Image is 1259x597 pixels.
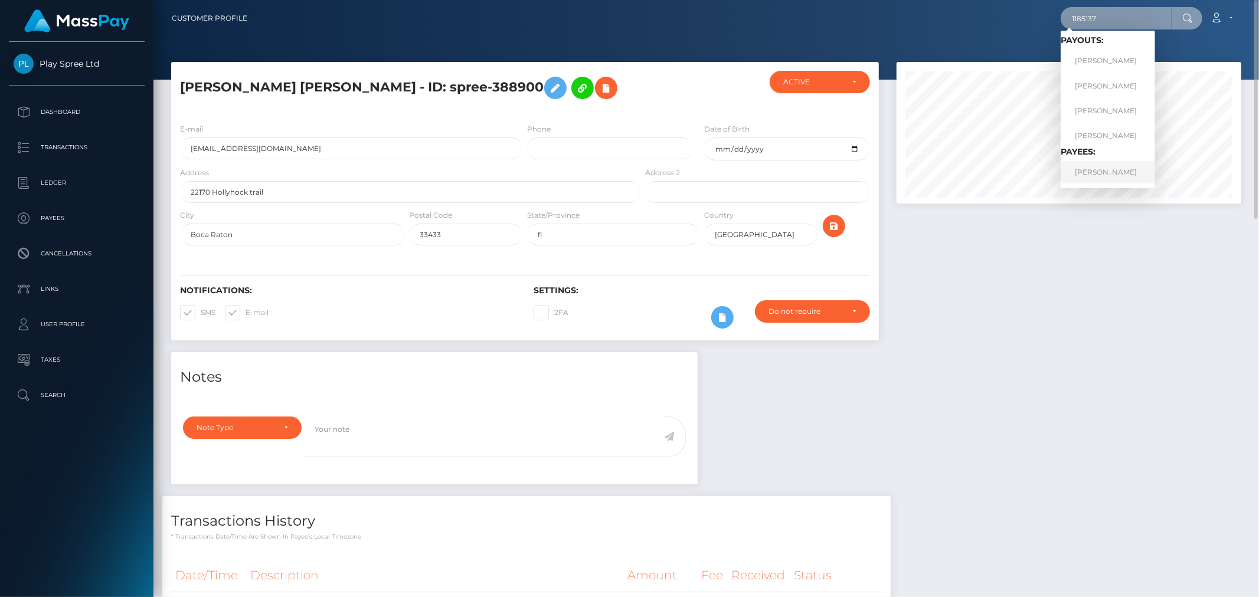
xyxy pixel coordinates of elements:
p: Payees [14,209,140,227]
a: Search [9,380,145,410]
img: MassPay Logo [24,9,129,32]
div: ACTIVE [783,77,843,87]
p: Search [14,386,140,404]
th: Amount [623,559,697,592]
th: Status [790,559,882,592]
label: Date of Birth [704,124,750,135]
label: Address [180,168,209,178]
label: SMS [180,305,215,320]
button: Do not require [755,300,870,323]
p: Transactions [14,139,140,156]
div: Do not require [769,307,843,316]
a: Cancellations [9,239,145,268]
div: Note Type [197,423,274,432]
label: City [180,210,194,221]
label: State/Province [527,210,580,221]
label: Address 2 [645,168,680,178]
a: User Profile [9,310,145,339]
label: 2FA [534,305,568,320]
a: Transactions [9,133,145,162]
h4: Transactions History [171,511,882,532]
p: Ledger [14,174,140,192]
p: * Transactions date/time are shown in payee's local timezone [171,532,882,541]
img: Play Spree Ltd [14,54,34,74]
button: ACTIVE [770,71,870,93]
h6: Payouts: [1061,35,1155,45]
a: [PERSON_NAME] [1061,50,1155,72]
a: Dashboard [9,97,145,127]
label: Postal Code [410,210,453,221]
p: Taxes [14,351,140,369]
a: Links [9,274,145,304]
h6: Payees: [1061,147,1155,157]
a: Taxes [9,345,145,375]
p: Cancellations [14,245,140,263]
th: Received [727,559,790,592]
h4: Notes [180,367,689,388]
label: E-mail [225,305,269,320]
p: Dashboard [14,103,140,121]
h5: [PERSON_NAME] [PERSON_NAME] - ID: spree-388900 [180,71,634,105]
a: Payees [9,204,145,233]
label: Country [704,210,734,221]
button: Note Type [183,416,302,439]
a: [PERSON_NAME] [1061,161,1155,183]
h6: Settings: [534,286,869,296]
a: [PERSON_NAME] [1061,75,1155,97]
h6: Notifications: [180,286,516,296]
input: Search... [1061,7,1172,29]
a: Customer Profile [172,6,247,31]
a: [PERSON_NAME] [1061,100,1155,122]
label: Phone [527,124,551,135]
p: User Profile [14,316,140,333]
th: Date/Time [171,559,246,592]
a: [PERSON_NAME] [1061,124,1155,146]
p: Links [14,280,140,298]
label: E-mail [180,124,203,135]
th: Fee [697,559,727,592]
th: Description [246,559,623,592]
span: Play Spree Ltd [9,58,145,69]
a: Ledger [9,168,145,198]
